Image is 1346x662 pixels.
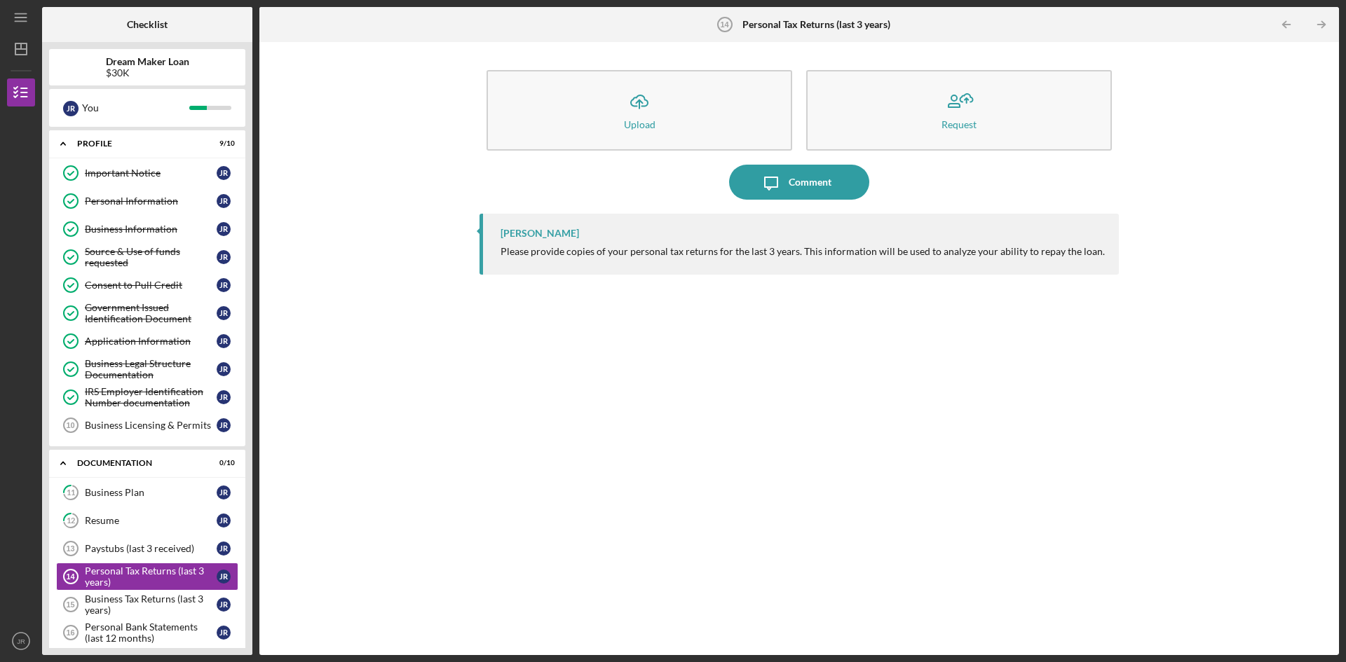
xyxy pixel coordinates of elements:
[217,166,231,180] div: J R
[941,119,977,130] div: Request
[85,593,217,616] div: Business Tax Returns (last 3 years)
[56,478,238,506] a: 11Business PlanJR
[217,194,231,208] div: J R
[56,619,238,647] a: 16Personal Bank Statements (last 12 months)JR
[56,383,238,411] a: IRS Employer Identification Number documentationJR
[66,544,74,553] tspan: 13
[85,386,217,408] div: IRS Employer Identification Number documentation
[56,411,238,439] a: 10Business Licensing & PermitsJR
[85,543,217,554] div: Paystubs (last 3 received)
[82,96,189,120] div: You
[56,506,238,535] a: 12ResumeJR
[85,246,217,268] div: Source & Use of funds requested
[67,488,75,497] tspan: 11
[501,246,1105,257] div: Please provide copies of your personal tax returns for the last 3 years. This information will be...
[210,459,235,467] div: 0 / 10
[85,167,217,179] div: Important Notice
[742,19,890,30] b: Personal Tax Returns (last 3 years)
[85,487,217,498] div: Business Plan
[217,250,231,264] div: J R
[56,327,238,355] a: Application InformationJR
[501,228,579,239] div: [PERSON_NAME]
[85,621,217,644] div: Personal Bank Statements (last 12 months)
[106,67,189,78] div: $30K
[210,139,235,148] div: 9 / 10
[56,271,238,299] a: Consent to Pull CreditJR
[85,358,217,380] div: Business Legal Structure Documentation
[56,243,238,271] a: Source & Use of funds requestedJR
[729,165,869,200] button: Comment
[217,542,231,556] div: J R
[106,56,189,67] b: Dream Maker Loan
[217,626,231,640] div: J R
[77,459,200,467] div: Documentation
[217,278,231,292] div: J R
[56,299,238,327] a: Government Issued Identification DocumentJR
[56,563,238,591] a: 14Personal Tax Returns (last 3 years)JR
[806,70,1112,151] button: Request
[56,215,238,243] a: Business InformationJR
[66,600,74,609] tspan: 15
[624,119,655,130] div: Upload
[66,572,75,581] tspan: 14
[217,485,231,499] div: J R
[217,598,231,612] div: J R
[217,222,231,236] div: J R
[85,420,217,431] div: Business Licensing & Permits
[56,159,238,187] a: Important NoticeJR
[66,421,74,429] tspan: 10
[85,280,217,291] div: Consent to Pull Credit
[721,20,730,29] tspan: 14
[217,418,231,432] div: J R
[67,516,75,525] tspan: 12
[56,187,238,215] a: Personal InformationJR
[56,591,238,619] a: 15Business Tax Returns (last 3 years)JR
[66,628,74,637] tspan: 16
[217,362,231,376] div: J R
[217,513,231,527] div: J R
[217,306,231,320] div: J R
[789,165,831,200] div: Comment
[217,390,231,404] div: J R
[56,355,238,383] a: Business Legal Structure DocumentationJR
[85,515,217,526] div: Resume
[127,19,168,30] b: Checklist
[217,334,231,348] div: J R
[63,101,79,116] div: J R
[7,627,35,655] button: JR
[487,70,792,151] button: Upload
[85,302,217,324] div: Government Issued Identification Document
[217,570,231,584] div: J R
[85,565,217,588] div: Personal Tax Returns (last 3 years)
[17,637,25,645] text: JR
[85,195,217,207] div: Personal Information
[85,223,217,235] div: Business Information
[85,336,217,347] div: Application Information
[56,535,238,563] a: 13Paystubs (last 3 received)JR
[77,139,200,148] div: Profile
